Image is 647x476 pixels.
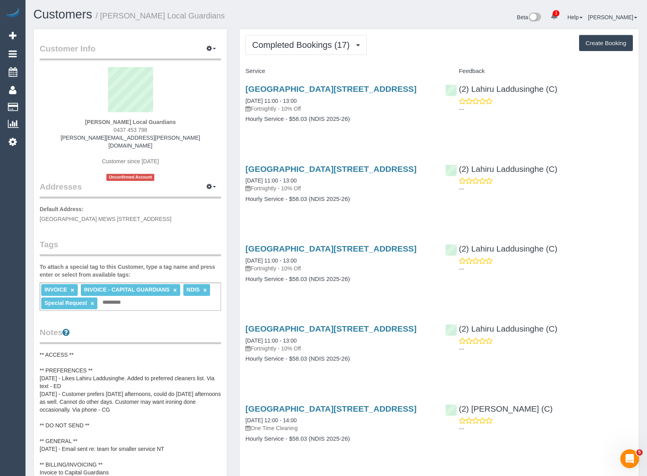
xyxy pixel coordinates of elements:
[245,436,433,442] h4: Hourly Service - $58.03 (NDIS 2025-26)
[459,345,633,353] p: ---
[44,300,87,306] span: Special Request
[85,119,176,125] strong: [PERSON_NAME] Local Guardians
[252,40,353,50] span: Completed Bookings (17)
[445,324,557,333] a: (2) Lahiru Laddusinghe (C)
[203,287,207,294] a: ×
[245,35,366,55] button: Completed Bookings (17)
[245,276,433,283] h4: Hourly Service - $58.03 (NDIS 2025-26)
[245,417,296,423] a: [DATE] 12:00 - 14:00
[71,287,74,294] a: ×
[245,356,433,362] h4: Hourly Service - $58.03 (NDIS 2025-26)
[40,239,221,256] legend: Tags
[459,105,633,113] p: ---
[517,14,541,20] a: Beta
[620,449,639,468] iframe: Intercom live chat
[445,84,557,93] a: (2) Lahiru Laddusinghe (C)
[459,185,633,193] p: ---
[33,7,92,21] a: Customers
[40,216,172,222] span: [GEOGRAPHIC_DATA] MEWS [STREET_ADDRESS]
[245,68,433,75] h4: Service
[445,244,557,253] a: (2) Lahiru Laddusinghe (C)
[636,449,643,456] span: 5
[579,35,633,51] button: Create Booking
[102,158,159,164] span: Customer since [DATE]
[186,286,199,293] span: NDIS
[445,404,553,413] a: (2) [PERSON_NAME] (C)
[245,184,433,192] p: Fortnightly - 10% Off
[40,43,221,60] legend: Customer Info
[5,8,20,19] img: Automaid Logo
[245,164,417,173] a: [GEOGRAPHIC_DATA][STREET_ADDRESS]
[245,424,433,432] p: One Time Cleaning
[84,286,170,293] span: INVOICE - CAPITAL GUARDIANS
[245,324,417,333] a: [GEOGRAPHIC_DATA][STREET_ADDRESS]
[106,174,154,181] span: Unconfirmed Account
[528,13,541,23] img: New interface
[445,164,557,173] a: (2) Lahiru Laddusinghe (C)
[459,265,633,273] p: ---
[245,98,296,104] a: [DATE] 11:00 - 13:00
[245,404,417,413] a: [GEOGRAPHIC_DATA][STREET_ADDRESS]
[173,287,177,294] a: ×
[245,84,417,93] a: [GEOGRAPHIC_DATA][STREET_ADDRESS]
[459,425,633,432] p: ---
[245,345,433,352] p: Fortnightly - 10% Off
[96,11,225,20] small: / [PERSON_NAME] Local Guardians
[245,264,433,272] p: Fortnightly - 10% Off
[40,263,221,279] label: To attach a special tag to this Customer, type a tag name and press enter or select from availabl...
[245,116,433,122] h4: Hourly Service - $58.03 (NDIS 2025-26)
[60,135,200,149] a: [PERSON_NAME][EMAIL_ADDRESS][PERSON_NAME][DOMAIN_NAME]
[245,244,417,253] a: [GEOGRAPHIC_DATA][STREET_ADDRESS]
[113,127,147,133] span: 0437 453 798
[245,257,296,264] a: [DATE] 11:00 - 13:00
[40,205,84,213] label: Default Address:
[90,300,94,307] a: ×
[546,8,562,25] a: 1
[245,177,296,184] a: [DATE] 11:00 - 13:00
[588,14,637,20] a: [PERSON_NAME]
[44,286,67,293] span: INVOICE
[445,68,633,75] h4: Feedback
[40,326,221,344] legend: Notes
[553,10,559,16] span: 1
[245,105,433,113] p: Fortnightly - 10% Off
[245,337,296,344] a: [DATE] 11:00 - 13:00
[245,196,433,202] h4: Hourly Service - $58.03 (NDIS 2025-26)
[567,14,583,20] a: Help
